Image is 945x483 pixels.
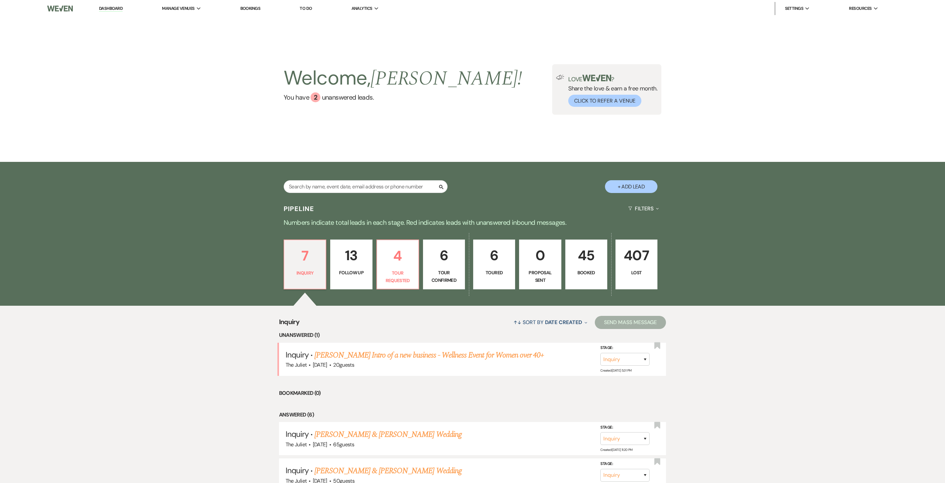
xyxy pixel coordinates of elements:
input: Search by name, event date, email address or phone number [284,180,448,193]
span: Resources [849,5,872,12]
p: 6 [427,244,461,266]
span: Analytics [352,5,372,12]
p: 6 [477,244,511,266]
span: ↑↓ [513,319,521,326]
p: Follow Up [334,269,368,276]
img: weven-logo-green.svg [582,75,612,81]
span: 65 guests [333,441,354,448]
a: 6Tour Confirmed [423,240,465,289]
span: Created: [DATE] 11:20 PM [600,448,632,452]
p: Inquiry [288,269,322,277]
p: 7 [288,245,322,267]
span: Created: [DATE] 5:31 PM [600,368,631,373]
div: 2 [311,92,320,102]
span: [DATE] [313,361,327,368]
label: Stage: [600,344,650,352]
li: Bookmarked (0) [279,389,666,397]
p: 13 [334,244,368,266]
a: [PERSON_NAME] & [PERSON_NAME] Wedding [314,465,461,477]
button: Sort By Date Created [511,314,590,331]
a: Bookings [240,6,261,11]
p: Lost [620,269,653,276]
a: 4Tour Requested [376,240,419,289]
p: Booked [570,269,603,276]
span: Inquiry [286,429,309,439]
button: Filters [626,200,661,217]
div: Share the love & earn a free month. [564,75,657,107]
a: 13Follow Up [330,240,372,289]
p: Numbers indicate total leads in each stage. Red indicates leads with unanswered inbound messages. [236,217,709,228]
p: Toured [477,269,511,276]
a: 0Proposal Sent [519,240,561,289]
span: Date Created [545,319,582,326]
span: Inquiry [279,317,300,331]
p: Love ? [568,75,657,82]
a: 45Booked [565,240,607,289]
span: The Juliet [286,441,307,448]
img: loud-speaker-illustration.svg [556,75,564,80]
span: [PERSON_NAME] ! [371,64,522,94]
a: 7Inquiry [284,240,326,289]
a: Dashboard [99,6,123,12]
span: 20 guests [333,361,354,368]
label: Stage: [600,424,650,431]
button: Send Mass Message [595,316,666,329]
span: [DATE] [313,441,327,448]
li: Unanswered (1) [279,331,666,339]
label: Stage: [600,460,650,468]
span: Inquiry [286,465,309,475]
li: Answered (6) [279,411,666,419]
a: [PERSON_NAME] Intro of a new business - Wellness Event for Women over 40+ [314,349,544,361]
a: 407Lost [615,240,657,289]
p: Tour Confirmed [427,269,461,284]
img: Weven Logo [47,2,73,15]
a: To Do [300,6,312,11]
button: + Add Lead [605,180,657,193]
span: Settings [785,5,804,12]
p: Proposal Sent [523,269,557,284]
p: Tour Requested [381,269,414,284]
p: 45 [570,244,603,266]
a: You have 2 unanswered leads. [284,92,522,102]
h2: Welcome, [284,64,522,92]
button: Click to Refer a Venue [568,95,641,107]
span: Inquiry [286,350,309,360]
a: 6Toured [473,240,515,289]
span: Manage Venues [162,5,194,12]
p: 0 [523,244,557,266]
a: [PERSON_NAME] & [PERSON_NAME] Wedding [314,429,461,440]
p: 4 [381,245,414,267]
span: The Juliet [286,361,307,368]
p: 407 [620,244,653,266]
h3: Pipeline [284,204,314,213]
